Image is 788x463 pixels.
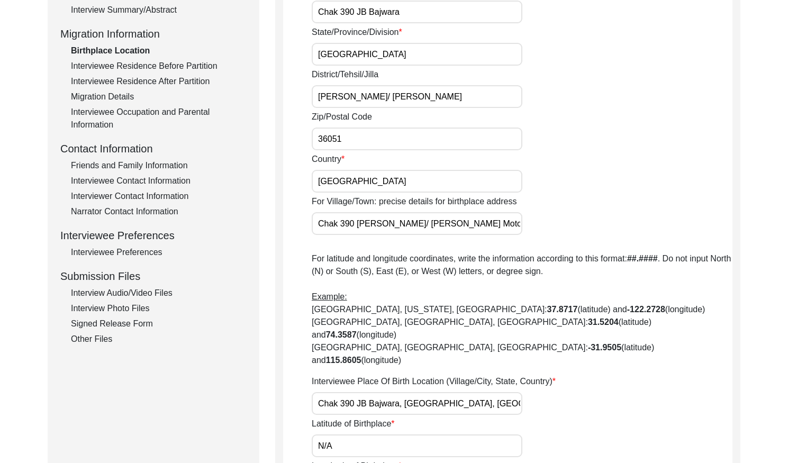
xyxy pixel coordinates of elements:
[60,228,247,243] div: Interviewee Preferences
[326,356,361,365] b: 115.8605
[312,153,345,166] label: Country
[627,254,658,263] b: ##.####
[312,252,732,367] p: For latitude and longitude coordinates, write the information according to this format: . Do not ...
[71,287,247,299] div: Interview Audio/Video Files
[326,330,357,339] b: 74.3587
[71,317,247,330] div: Signed Release Form
[312,195,517,208] label: For Village/Town: precise details for birthplace address
[71,90,247,103] div: Migration Details
[71,159,247,172] div: Friends and Family Information
[60,141,247,157] div: Contact Information
[312,68,378,81] label: District/Tehsil/Jilla
[71,205,247,218] div: Narrator Contact Information
[71,175,247,187] div: Interviewee Contact Information
[547,305,578,314] b: 37.8717
[71,60,247,72] div: Interviewee Residence Before Partition
[71,75,247,88] div: Interviewee Residence After Partition
[71,333,247,346] div: Other Files
[71,4,247,16] div: Interview Summary/Abstract
[312,417,395,430] label: Latitude of Birthplace
[71,190,247,203] div: Interviewer Contact Information
[312,292,347,301] span: Example:
[60,268,247,284] div: Submission Files
[71,44,247,57] div: Birthplace Location
[71,246,247,259] div: Interviewee Preferences
[60,26,247,42] div: Migration Information
[312,375,556,388] label: Interviewee Place Of Birth Location (Village/City, State, Country)
[312,111,372,123] label: Zip/Postal Code
[312,26,402,39] label: State/Province/Division
[71,302,247,315] div: Interview Photo Files
[627,305,665,314] b: -122.2728
[588,343,621,352] b: -31.9505
[588,317,619,326] b: 31.5204
[71,106,247,131] div: Interviewee Occupation and Parental Information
